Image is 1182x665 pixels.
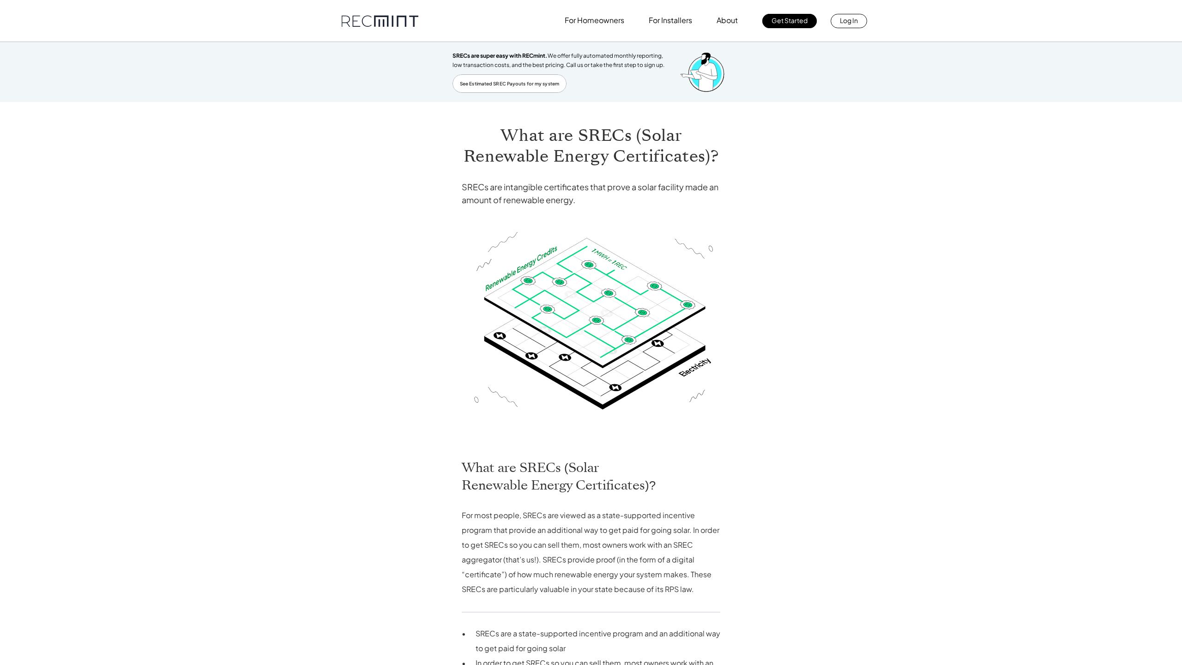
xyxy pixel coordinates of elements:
[717,14,738,27] p: About
[649,14,692,27] p: For Installers
[772,14,808,27] p: Get Started
[565,14,624,27] p: For Homeowners
[462,459,720,494] h2: What are SRECs (Solar Renewable Energy Certificates)?
[840,14,858,27] p: Log In
[452,74,567,93] a: See Estimated SREC Payouts for my system
[462,508,720,597] p: For most people, SRECs are viewed as a state-supported incentive program that provide an addition...
[452,52,548,59] span: SRECs are super easy with RECmint.
[762,14,817,28] a: Get Started
[462,125,720,167] h1: What are SRECs (Solar Renewable Energy Certificates)?
[462,181,720,206] h4: SRECs are intangible certificates that prove a solar facility made an amount of renewable energy.
[476,626,720,656] p: SRECs are a state-supported incentive program and an additional way to get paid for going solar
[831,14,867,28] a: Log In
[462,220,720,445] img: SRECs allow the attribute of energy to be traded.
[460,79,559,88] p: See Estimated SREC Payouts for my system
[452,51,670,70] p: We offer fully automated monthly reporting, low transaction costs, and the best pricing. Call us ...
